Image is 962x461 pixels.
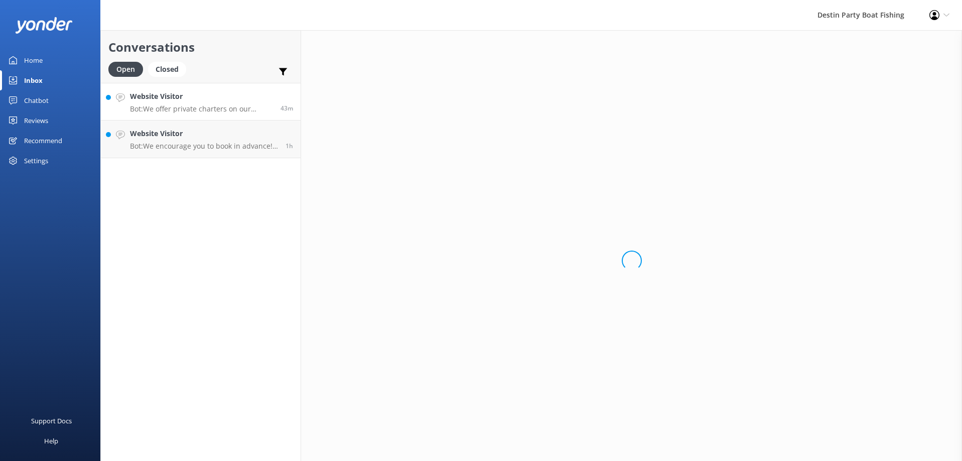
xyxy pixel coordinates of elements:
span: Oct 07 2025 12:59pm (UTC -05:00) America/Cancun [281,104,293,112]
div: Open [108,62,143,77]
a: Closed [148,63,191,74]
div: Reviews [24,110,48,131]
a: Website VisitorBot:We encourage you to book in advance! You can see all of our trips and availabi... [101,121,301,158]
h2: Conversations [108,38,293,57]
div: Settings [24,151,48,171]
div: Chatbot [24,90,49,110]
div: Recommend [24,131,62,151]
div: Help [44,431,58,451]
div: Support Docs [31,411,72,431]
div: Inbox [24,70,43,90]
img: yonder-white-logo.png [15,17,73,34]
span: Oct 07 2025 11:55am (UTC -05:00) America/Cancun [286,142,293,150]
h4: Website Visitor [130,91,273,102]
a: Open [108,63,148,74]
a: Website VisitorBot:We offer private charters on our boats. The Destin Princess holds up to 41 pas... [101,83,301,121]
h4: Website Visitor [130,128,278,139]
div: Closed [148,62,186,77]
div: Home [24,50,43,70]
p: Bot: We encourage you to book in advance! You can see all of our trips and availability at [URL][... [130,142,278,151]
p: Bot: We offer private charters on our boats. The Destin Princess holds up to 41 passengers, and t... [130,104,273,113]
